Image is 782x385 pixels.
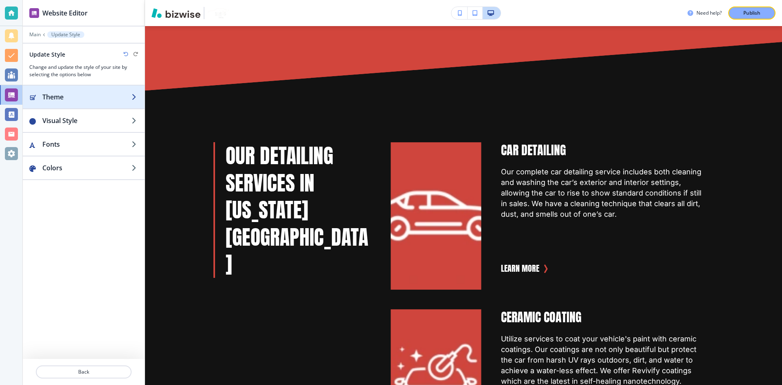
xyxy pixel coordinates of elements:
button: Main [29,32,41,37]
p: Publish [743,9,760,17]
h2: Update Style [29,50,65,59]
p: Update Style [51,32,80,37]
h3: Need help? [696,9,722,17]
button: Update Style [47,31,84,38]
h2: Visual Style [42,116,132,125]
p: Back [37,368,131,376]
img: Bizwise Logo [152,8,200,18]
button: Back [36,365,132,378]
button: Publish [728,7,775,20]
h3: Our Detailing Services in [US_STATE][GEOGRAPHIC_DATA] [226,142,371,278]
button: Update Theme IconTheme [23,86,145,108]
h2: Fonts [42,139,132,149]
p: CAR DETAILING [501,142,701,158]
img: Your Logo [208,8,230,18]
p: Our complete car detailing service includes both cleaning and washing the car’s exterior and inte... [501,167,701,220]
h2: Colors [42,163,132,173]
img: <p>CAR DETAILING</p> [391,142,481,290]
p: CERAMIC COATING [501,309,701,326]
img: Update Theme Icon [29,94,36,101]
h2: Website Editor [42,8,88,18]
img: editor icon [29,8,39,18]
h2: Theme [42,92,132,102]
button: Colors [23,156,145,179]
button: Visual Style [23,109,145,132]
h3: Change and update the style of your site by selecting the options below [29,64,138,78]
button: Fonts [23,133,145,156]
button: Learn More [501,260,539,277]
